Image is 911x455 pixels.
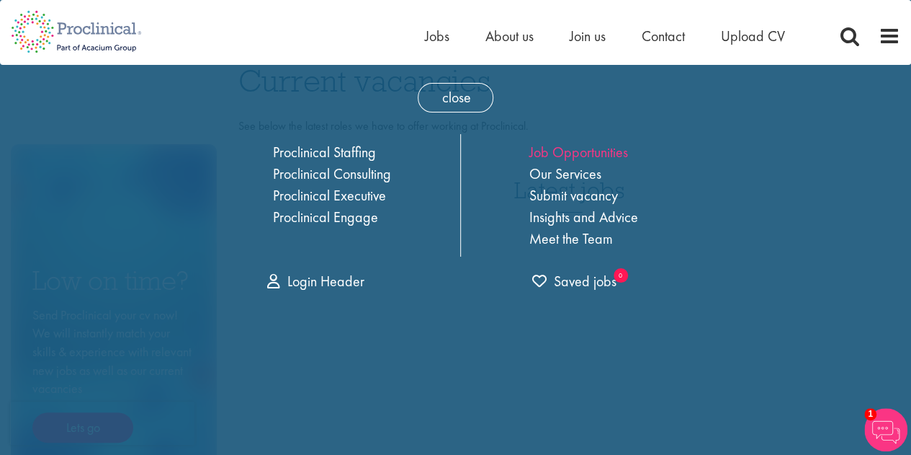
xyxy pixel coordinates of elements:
[529,164,601,183] a: Our Services
[614,268,628,283] sub: 0
[273,143,376,162] a: Proclinical Staffing
[418,83,493,112] span: close
[425,27,449,45] a: Jobs
[532,271,616,292] a: 0 jobs in shortlist
[529,143,628,162] a: Job Opportunities
[532,272,616,291] span: Saved jobs
[273,164,391,183] a: Proclinical Consulting
[273,186,386,205] a: Proclinical Executive
[529,186,618,205] a: Submit vacancy
[273,208,378,226] a: Proclinical Engage
[864,408,876,420] span: 1
[485,27,534,45] a: About us
[642,27,685,45] a: Contact
[721,27,785,45] a: Upload CV
[529,229,613,248] a: Meet the Team
[267,272,364,291] a: Login Header
[864,408,907,451] img: Chatbot
[570,27,606,45] a: Join us
[529,208,638,226] a: Insights and Advice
